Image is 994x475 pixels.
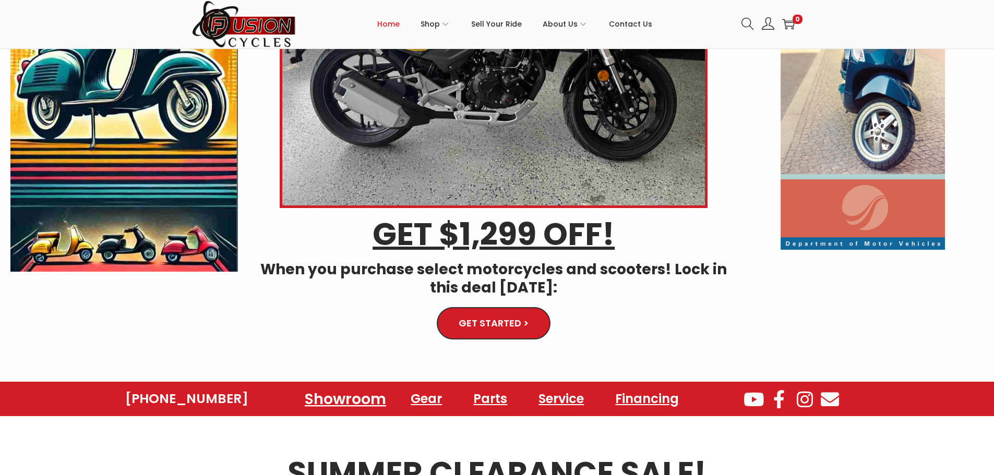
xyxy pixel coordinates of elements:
a: Home [377,1,400,47]
a: Parts [463,387,518,411]
a: Contact Us [609,1,652,47]
h4: When you purchase select motorcycles and scooters! Lock in this deal [DATE]: [254,260,734,297]
nav: Primary navigation [296,1,734,47]
a: Gear [400,387,452,411]
a: GET STARTED > [437,307,550,339]
a: Shop [421,1,450,47]
a: [PHONE_NUMBER] [125,392,248,406]
a: Financing [605,387,689,411]
a: 0 [782,18,795,30]
nav: Menu [301,387,689,411]
span: Shop [421,11,440,37]
u: GET $1,299 OFF! [373,212,615,256]
a: About Us [543,1,588,47]
a: Sell Your Ride [471,1,522,47]
a: Showroom [292,385,399,413]
span: Sell Your Ride [471,11,522,37]
span: Home [377,11,400,37]
span: GET STARTED > [459,319,529,328]
a: Service [528,387,594,411]
span: About Us [543,11,578,37]
span: Contact Us [609,11,652,37]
